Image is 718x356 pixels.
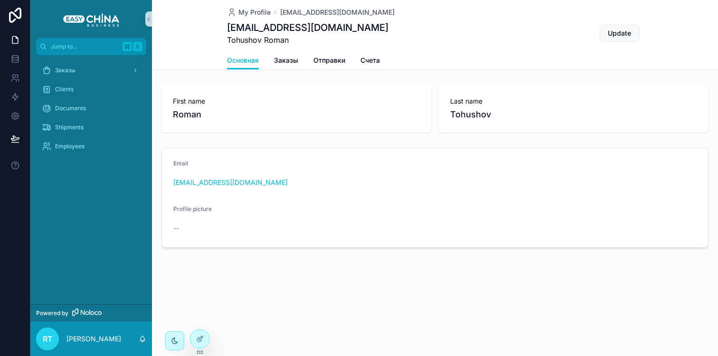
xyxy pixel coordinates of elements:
[36,81,146,98] a: Clients
[36,100,146,117] a: Documents
[30,55,152,167] div: scrollable content
[608,29,631,38] span: Update
[313,52,345,71] a: Отправки
[450,108,697,121] span: Tohushov
[173,96,420,106] span: First name
[313,56,345,65] span: Отправки
[36,119,146,136] a: Shipments
[227,52,259,70] a: Основная
[227,34,388,46] span: Tohushov Roman
[450,96,697,106] span: Last name
[280,8,395,17] a: [EMAIL_ADDRESS][DOMAIN_NAME]
[66,334,121,344] p: [PERSON_NAME]
[51,43,119,50] span: Jump to...
[30,304,152,322] a: Powered by
[173,108,420,121] span: Roman
[227,56,259,65] span: Основная
[274,56,298,65] span: Заказы
[274,52,298,71] a: Заказы
[173,160,188,167] span: Email
[63,11,119,27] img: App logo
[55,86,74,93] span: Clients
[600,25,639,42] button: Update
[36,38,146,55] button: Jump to...K
[227,8,271,17] a: My Profile
[360,56,380,65] span: Счета
[173,178,288,187] a: [EMAIL_ADDRESS][DOMAIN_NAME]
[36,138,146,155] a: Employees
[134,43,142,50] span: K
[36,62,146,79] a: Заказы
[238,8,271,17] span: My Profile
[173,205,212,212] span: Profile picture
[43,333,52,345] span: RT
[55,143,85,150] span: Employees
[173,223,179,233] span: --
[55,124,84,131] span: Shipments
[36,309,68,317] span: Powered by
[55,67,76,74] span: Заказы
[360,52,380,71] a: Счета
[227,21,388,34] h1: [EMAIL_ADDRESS][DOMAIN_NAME]
[55,105,86,112] span: Documents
